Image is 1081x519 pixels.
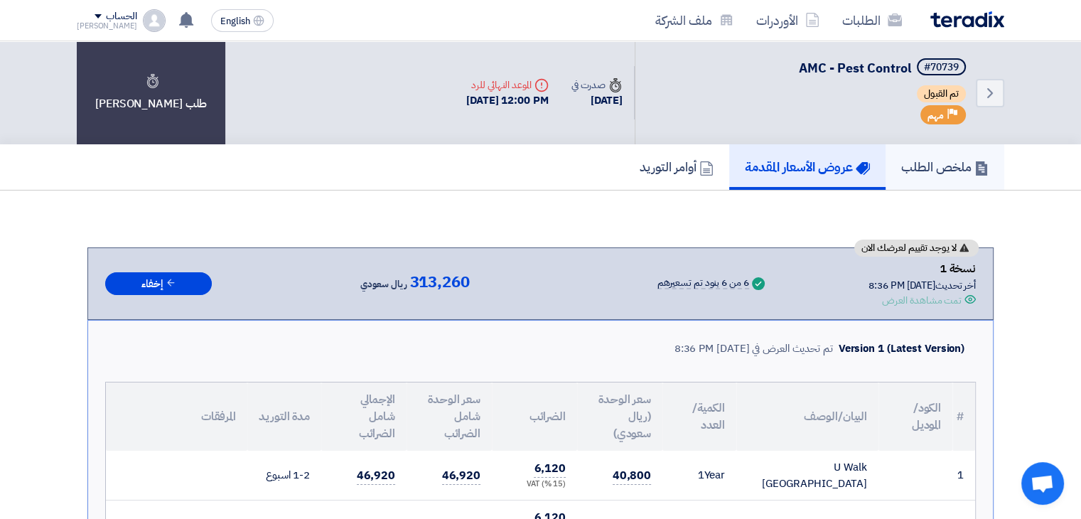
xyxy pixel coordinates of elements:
[799,58,911,77] span: AMC - Pest Control
[644,4,745,37] a: ملف الشركة
[674,341,833,357] div: تم تحديث العرض في [DATE] 8:36 PM
[1021,462,1064,505] a: Open chat
[407,382,492,451] th: سعر الوحدة شامل الضرائب
[247,382,321,451] th: مدة التوريد
[697,467,704,483] span: 1
[640,159,714,175] h5: أوامر التوريد
[657,278,749,289] div: 6 من 6 بنود تم تسعيرهم
[924,63,959,73] div: #70739
[952,382,975,451] th: #
[571,77,623,92] div: صدرت في
[927,109,944,122] span: مهم
[211,9,274,32] button: English
[106,11,136,23] div: الحساب
[662,451,736,501] td: Year
[577,382,662,451] th: سعر الوحدة (ريال سعودي)
[466,92,549,109] div: [DATE] 12:00 PM
[882,293,962,308] div: تمت مشاهدة العرض
[77,22,137,30] div: [PERSON_NAME]
[105,272,212,296] button: إخفاء
[442,467,480,485] span: 46,920
[831,4,913,37] a: الطلبات
[143,9,166,32] img: profile_test.png
[745,4,831,37] a: الأوردرات
[613,467,651,485] span: 40,800
[878,382,952,451] th: الكود/الموديل
[917,85,966,102] span: تم القبول
[409,274,469,291] span: 313,260
[321,382,407,451] th: الإجمالي شامل الضرائب
[901,159,989,175] h5: ملخص الطلب
[360,276,407,293] span: ريال سعودي
[736,382,878,451] th: البيان/الوصف
[930,11,1004,28] img: Teradix logo
[503,478,566,491] div: (15 %) VAT
[220,16,250,26] span: English
[466,77,549,92] div: الموعد النهائي للرد
[662,382,736,451] th: الكمية/العدد
[839,341,964,357] div: Version 1 (Latest Version)
[799,58,969,78] h5: AMC - Pest Control
[534,460,566,478] span: 6,120
[247,451,321,501] td: 1-2 اسبوع
[624,144,729,190] a: أوامر التوريد
[77,41,225,144] div: طلب [PERSON_NAME]
[492,382,577,451] th: الضرائب
[868,259,976,278] div: نسخة 1
[745,159,870,175] h5: عروض الأسعار المقدمة
[861,243,957,253] span: لا يوجد تقييم لعرضك الان
[571,92,623,109] div: [DATE]
[357,467,395,485] span: 46,920
[952,451,975,501] td: 1
[748,459,867,491] div: U Walk [GEOGRAPHIC_DATA]
[729,144,886,190] a: عروض الأسعار المقدمة
[886,144,1004,190] a: ملخص الطلب
[868,278,976,293] div: أخر تحديث [DATE] 8:36 PM
[106,382,247,451] th: المرفقات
